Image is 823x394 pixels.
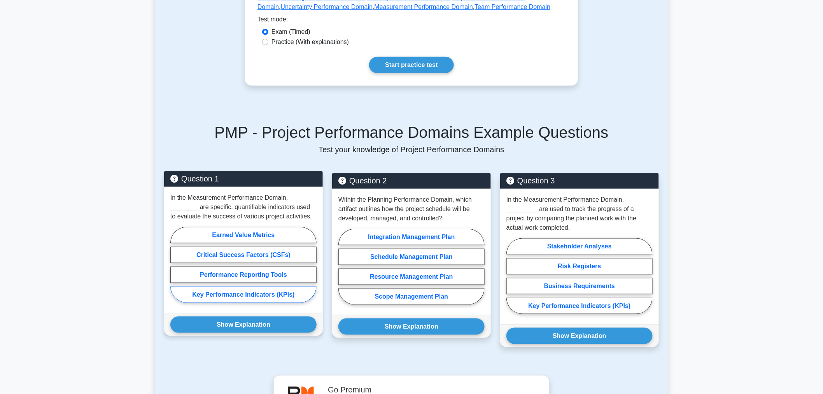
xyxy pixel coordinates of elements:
label: Critical Success Factors (CSFs) [170,247,317,263]
p: In the Measurement Performance Domain, _________ are used to track the progress of a project by c... [506,195,653,232]
p: In the Measurement Performance Domain, ________ are specific, quantifiable indicators used to eva... [170,193,317,221]
label: Earned Value Metrics [170,227,317,243]
button: Show Explanation [338,318,485,335]
button: Show Explanation [506,328,653,344]
h5: Question 3 [506,176,653,185]
h5: Question 2 [338,176,485,185]
label: Stakeholder Analyses [506,238,653,255]
label: Key Performance Indicators (KPIs) [170,287,317,303]
label: Scope Management Plan [338,288,485,305]
p: Within the Planning Performance Domain, which artifact outlines how the project schedule will be ... [338,195,485,223]
label: Resource Management Plan [338,269,485,285]
label: Performance Reporting Tools [170,267,317,283]
p: Test your knowledge of Project Performance Domains [164,145,659,154]
a: Measurement Performance Domain [375,4,473,10]
label: Business Requirements [506,278,653,294]
label: Schedule Management Plan [338,249,485,265]
h5: Question 1 [170,174,317,183]
a: Team Performance Domain [475,4,550,10]
button: Show Explanation [170,317,317,333]
h5: PMP - Project Performance Domains Example Questions [164,123,659,142]
div: Test mode: [257,15,566,27]
label: Exam (Timed) [271,27,310,37]
a: Start practice test [369,57,454,73]
a: Uncertainty Performance Domain [281,4,373,10]
label: Key Performance Indicators (KPIs) [506,298,653,314]
label: Practice (With explanations) [271,37,349,47]
label: Integration Management Plan [338,229,485,245]
label: Risk Registers [506,258,653,274]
